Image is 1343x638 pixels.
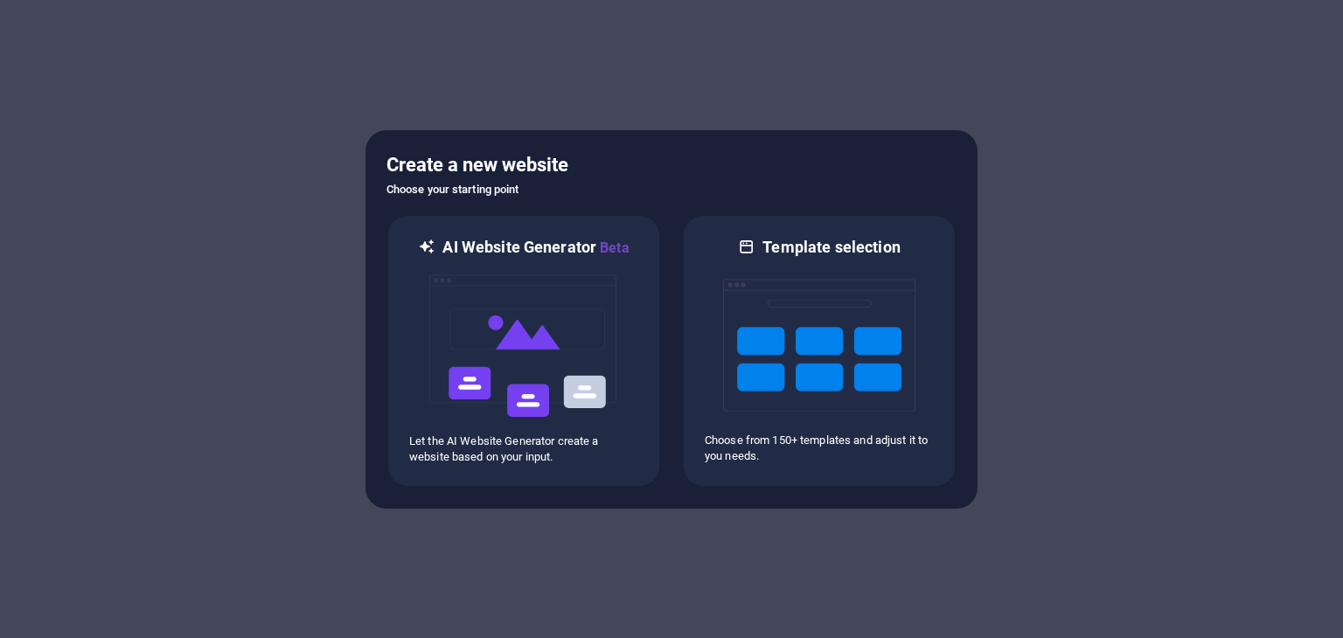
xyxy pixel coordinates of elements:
[762,237,900,258] h6: Template selection
[596,239,630,256] span: Beta
[705,433,934,464] p: Choose from 150+ templates and adjust it to you needs.
[386,151,957,179] h5: Create a new website
[442,237,629,259] h6: AI Website Generator
[682,214,957,488] div: Template selectionChoose from 150+ templates and adjust it to you needs.
[386,179,957,200] h6: Choose your starting point
[386,214,661,488] div: AI Website GeneratorBetaaiLet the AI Website Generator create a website based on your input.
[409,433,638,465] p: Let the AI Website Generator create a website based on your input.
[428,259,620,433] img: ai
